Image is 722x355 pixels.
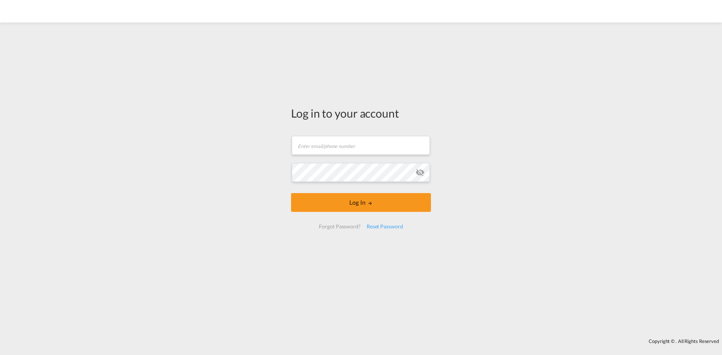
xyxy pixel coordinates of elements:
div: Reset Password [364,220,406,233]
div: Log in to your account [291,105,431,121]
button: LOGIN [291,193,431,212]
input: Enter email/phone number [292,136,430,155]
div: Forgot Password? [316,220,363,233]
md-icon: icon-eye-off [416,168,425,177]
